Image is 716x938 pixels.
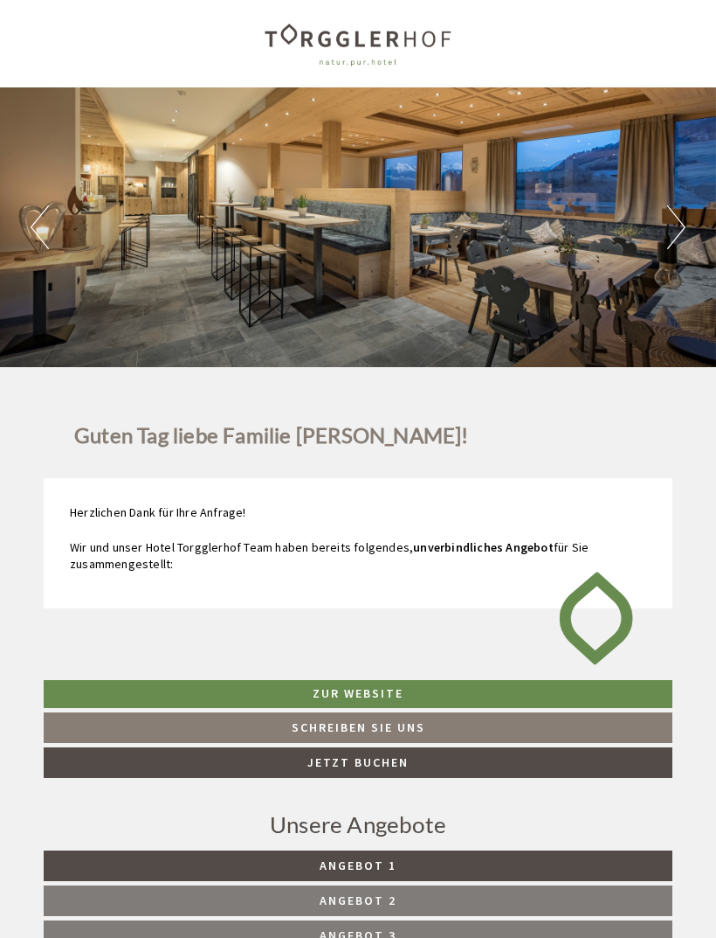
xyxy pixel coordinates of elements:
[256,14,320,44] div: [DATE]
[44,712,672,743] a: Schreiben Sie uns
[472,461,576,491] button: Senden
[27,52,277,66] div: [GEOGRAPHIC_DATA]
[44,747,672,778] a: Jetzt buchen
[320,858,396,873] span: Angebot 1
[14,48,286,101] div: Guten Tag, wie können wir Ihnen helfen?
[320,893,396,908] span: Angebot 2
[413,539,554,555] strong: unverbindliches Angebot
[546,556,646,680] img: image
[31,205,49,249] button: Previous
[667,205,685,249] button: Next
[27,86,277,98] small: 16:59
[44,809,672,841] div: Unsere Angebote
[44,680,672,708] a: Zur Website
[74,424,469,455] h1: Guten Tag liebe Familie [PERSON_NAME]!
[70,504,646,574] p: Herzlichen Dank für Ihre Anfrage! Wir und unser Hotel Torgglerhof Team haben bereits folgendes, f...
